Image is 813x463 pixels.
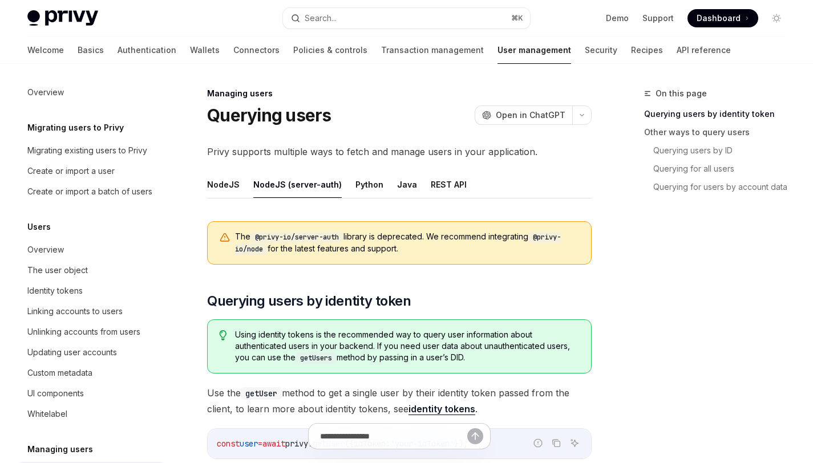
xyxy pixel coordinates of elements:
[18,260,164,281] a: The user object
[18,322,164,342] a: Unlinking accounts from users
[241,387,282,400] code: getUser
[511,14,523,23] span: ⌘ K
[767,9,786,27] button: Toggle dark mode
[27,243,64,257] div: Overview
[293,36,367,64] a: Policies & controls
[687,9,758,27] a: Dashboard
[27,387,84,400] div: UI components
[18,181,164,202] a: Create or import a batch of users
[18,301,164,322] a: Linking accounts to users
[190,36,220,64] a: Wallets
[497,36,571,64] a: User management
[253,171,342,198] button: NodeJS (server-auth)
[18,363,164,383] a: Custom metadata
[677,36,731,64] a: API reference
[18,342,164,363] a: Updating user accounts
[118,36,176,64] a: Authentication
[27,10,98,26] img: light logo
[697,13,741,24] span: Dashboard
[653,160,795,178] a: Querying for all users
[235,232,561,255] code: @privy-io/node
[656,87,707,100] span: On this page
[27,346,117,359] div: Updating user accounts
[207,171,240,198] button: NodeJS
[631,36,663,64] a: Recipes
[207,88,592,99] div: Managing users
[283,8,529,29] button: Search...⌘K
[18,82,164,103] a: Overview
[18,281,164,301] a: Identity tokens
[235,231,580,255] span: The library is deprecated. We recommend integrating for the latest features and support.
[18,404,164,424] a: Whitelabel
[18,161,164,181] a: Create or import a user
[18,239,164,260] a: Overview
[27,263,88,277] div: The user object
[27,86,64,99] div: Overview
[27,121,124,135] h5: Migrating users to Privy
[27,185,152,198] div: Create or import a batch of users
[207,105,331,125] h1: Querying users
[233,36,280,64] a: Connectors
[431,171,467,198] button: REST API
[18,383,164,404] a: UI components
[27,220,51,234] h5: Users
[305,11,337,25] div: Search...
[606,13,629,24] a: Demo
[644,105,795,123] a: Querying users by identity token
[235,329,580,364] span: Using identity tokens is the recommended way to query user information about authenticated users ...
[644,123,795,141] a: Other ways to query users
[27,325,140,339] div: Unlinking accounts from users
[27,407,67,421] div: Whitelabel
[496,109,565,121] span: Open in ChatGPT
[27,304,123,318] div: Linking accounts to users
[27,36,64,64] a: Welcome
[585,36,617,64] a: Security
[250,232,343,243] code: @privy-io/server-auth
[381,36,484,64] a: Transaction management
[207,292,411,310] span: Querying users by identity token
[475,105,572,125] button: Open in ChatGPT
[467,428,483,444] button: Send message
[207,144,592,160] span: Privy supports multiple ways to fetch and manage users in your application.
[219,232,230,243] svg: Warning
[296,352,337,364] code: getUsers
[355,171,383,198] button: Python
[653,178,795,196] a: Querying for users by account data
[27,164,115,178] div: Create or import a user
[653,141,795,160] a: Querying users by ID
[78,36,104,64] a: Basics
[18,140,164,161] a: Migrating existing users to Privy
[397,171,417,198] button: Java
[27,366,92,380] div: Custom metadata
[27,442,93,456] h5: Managing users
[219,330,227,340] svg: Tip
[27,144,147,157] div: Migrating existing users to Privy
[27,284,83,298] div: Identity tokens
[408,403,475,415] a: identity tokens
[207,385,592,417] span: Use the method to get a single user by their identity token passed from the client, to learn more...
[642,13,674,24] a: Support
